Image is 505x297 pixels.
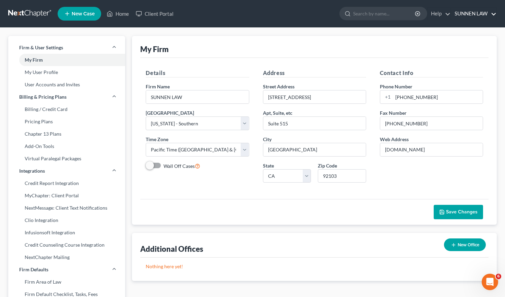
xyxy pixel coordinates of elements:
[263,136,272,143] label: City
[24,82,64,89] div: [PERSON_NAME]
[8,226,125,239] a: Infusionsoft Integration
[65,158,85,165] div: • [DATE]
[318,162,337,169] label: Zip Code
[146,109,194,116] label: [GEOGRAPHIC_DATA]
[380,90,393,103] div: +1
[8,75,22,88] img: Profile image for Emma
[8,49,22,63] img: Profile image for Emma
[496,274,501,279] span: 6
[72,11,95,16] span: New Case
[65,82,85,89] div: • 5h ago
[19,94,67,100] span: Billing & Pricing Plans
[140,44,169,54] div: My Firm
[263,83,294,90] label: Street Address
[393,90,483,103] input: Enter phone...
[65,56,85,63] div: • 5h ago
[8,165,125,177] a: Integrations
[65,132,85,139] div: • 5h ago
[16,231,30,236] span: Home
[8,54,125,66] a: My Firm
[8,78,125,91] a: User Accounts and Invites
[8,24,22,38] img: Profile image for Emma
[8,128,125,140] a: Chapter 13 Plans
[65,183,85,190] div: • [DATE]
[24,56,64,63] div: [PERSON_NAME]
[65,208,85,215] div: • [DATE]
[263,143,366,156] input: Enter city...
[8,189,125,202] a: MyChapter: Client Portal
[19,266,48,273] span: Firm Defaults
[24,158,64,165] div: [PERSON_NAME]
[8,239,125,251] a: Credit Counseling Course Integration
[109,231,120,236] span: Help
[8,201,22,215] img: Profile image for Kelly
[8,177,125,189] a: Credit Report Integration
[8,91,125,103] a: Billing & Pricing Plans
[8,100,22,114] img: Profile image for Emma
[146,263,483,270] p: Nothing here yet!
[24,31,64,38] div: [PERSON_NAME]
[444,238,486,251] button: New Office
[8,66,125,78] a: My User Profile
[146,90,249,103] input: Enter name...
[482,274,498,290] iframe: To enrich screen reader interactions, please activate Accessibility in Grammarly extension settings
[380,136,409,143] label: Web Address
[24,208,64,215] div: [PERSON_NAME]
[353,7,416,20] input: Search by name...
[146,84,170,89] span: Firm Name
[8,151,22,164] img: Profile image for Kelly
[380,69,483,77] h5: Contact Info
[263,162,274,169] label: State
[263,109,292,116] label: Apt, Suite, etc
[120,3,133,15] div: Close
[8,202,125,214] a: NextMessage: Client Text Notifications
[380,117,483,130] input: Enter fax...
[428,8,450,20] a: Help
[8,152,125,165] a: Virtual Paralegal Packages
[451,8,496,20] a: SUNNEN LAW
[146,69,249,77] h5: Details
[8,251,125,263] a: NextChapter Mailing
[8,125,22,139] img: Profile image for Lindsey
[263,90,366,103] input: Enter address...
[24,132,64,139] div: [PERSON_NAME]
[146,136,168,143] label: Time Zone
[8,140,125,152] a: Add-On Tools
[8,214,125,226] a: Clio Integration
[65,107,85,114] div: • 5h ago
[318,169,366,183] input: XXXXX
[8,115,125,128] a: Pricing Plans
[380,83,412,90] label: Phone Number
[8,263,125,276] a: Firm Defaults
[380,143,483,156] input: Enter web address....
[263,69,366,77] h5: Address
[380,109,407,116] label: Fax Number
[51,3,88,15] h1: Messages
[8,276,125,288] a: Firm Area of Law
[65,31,85,38] div: • 4h ago
[8,176,22,190] img: Profile image for Kelly
[19,44,63,51] span: Firm & User Settings
[8,103,125,115] a: Billing / Credit Card
[32,193,106,207] button: Send us a message
[8,41,125,54] a: Firm & User Settings
[132,8,177,20] a: Client Portal
[55,231,82,236] span: Messages
[263,117,366,130] input: (optional)
[19,168,45,174] span: Integrations
[24,183,64,190] div: [PERSON_NAME]
[434,205,483,219] button: Save Changes
[103,8,132,20] a: Home
[140,244,203,254] div: Additional Offices
[46,214,91,241] button: Messages
[446,209,478,215] span: Save Changes
[92,214,137,241] button: Help
[164,163,195,169] span: Wall Off Cases
[24,107,64,114] div: [PERSON_NAME]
